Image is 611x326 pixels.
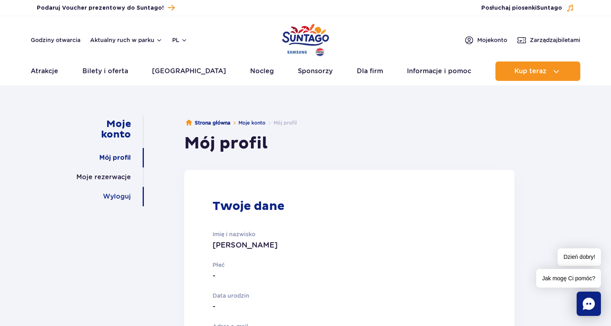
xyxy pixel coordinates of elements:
li: Mój profil [265,119,297,127]
span: Jak mogę Ci pomóc? [536,269,601,288]
span: Zarządzaj biletami [530,36,580,44]
a: Strona główna [186,119,230,127]
p: - [213,301,423,312]
h1: Mój profil [184,133,514,154]
a: Dla firm [357,61,383,81]
span: Podaruj Voucher prezentowy do Suntago! [37,4,164,12]
a: Moje konto [238,120,265,126]
a: Nocleg [250,61,274,81]
span: Dzień dobry! [558,248,601,266]
button: pl [172,36,188,44]
p: [PERSON_NAME] [213,239,423,251]
span: Posłuchaj piosenki [481,4,562,12]
p: Imię i nazwisko [213,230,423,239]
p: Data urodzin [213,291,423,300]
p: - [213,270,423,282]
span: Kup teraz [514,68,546,75]
a: Mojekonto [464,35,507,45]
a: Informacje i pomoc [407,61,471,81]
a: Moje rezerwacje [76,167,131,187]
a: Park of Poland [282,20,329,57]
span: Suntago [537,5,562,11]
span: Moje konto [477,36,507,44]
a: Mój profil [99,148,131,167]
button: Kup teraz [495,61,580,81]
a: Podaruj Voucher prezentowy do Suntago! [37,2,175,13]
h2: Twoje dane [213,199,284,214]
div: Chat [577,292,601,316]
p: Płeć [213,260,423,269]
a: Moje konto [78,116,131,143]
a: Wyloguj [103,187,131,206]
a: Atrakcje [31,61,58,81]
a: Sponsorzy [298,61,333,81]
a: [GEOGRAPHIC_DATA] [152,61,226,81]
button: Aktualny ruch w parku [90,37,162,43]
a: Zarządzajbiletami [517,35,580,45]
button: Posłuchaj piosenkiSuntago [481,4,574,12]
a: Bilety i oferta [82,61,128,81]
a: Godziny otwarcia [31,36,80,44]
